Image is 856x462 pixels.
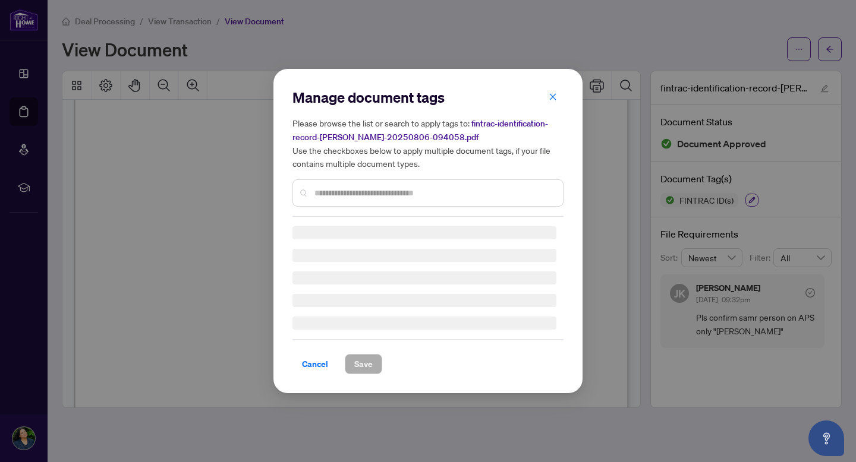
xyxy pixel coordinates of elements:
[292,88,564,107] h2: Manage document tags
[345,354,382,374] button: Save
[292,354,338,374] button: Cancel
[292,116,564,170] h5: Please browse the list or search to apply tags to: Use the checkboxes below to apply multiple doc...
[549,93,557,101] span: close
[808,420,844,456] button: Open asap
[302,355,328,374] span: Cancel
